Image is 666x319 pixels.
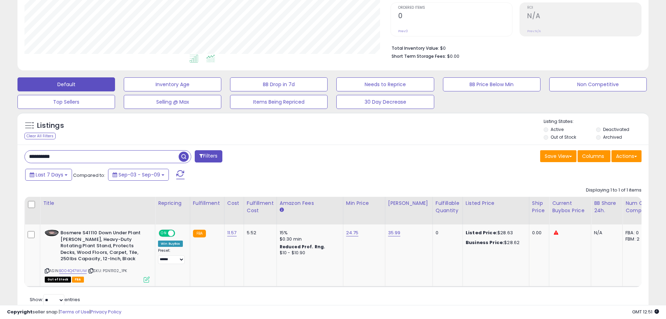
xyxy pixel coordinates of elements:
[247,200,274,214] div: Fulfillment Cost
[280,236,338,242] div: $0.30 min
[73,172,105,179] span: Compared to:
[230,95,328,109] button: Items Being Repriced
[346,200,382,207] div: Min Price
[108,169,169,181] button: Sep-03 - Sep-09
[88,268,127,273] span: | SKU: PSN11102_1PK
[466,229,497,236] b: Listed Price:
[544,118,649,125] p: Listing States:
[632,308,659,315] span: 2025-09-17 12:51 GMT
[336,95,434,109] button: 30 Day Decrease
[37,121,64,131] h5: Listings
[45,230,150,282] div: ASIN:
[30,296,80,303] span: Show: entries
[124,95,221,109] button: Selling @ Max
[7,309,121,315] div: seller snap | |
[594,200,620,214] div: BB Share 24h.
[388,200,430,207] div: [PERSON_NAME]
[7,308,33,315] strong: Copyright
[603,134,622,140] label: Archived
[280,207,284,213] small: Amazon Fees.
[159,230,168,236] span: ON
[124,77,221,91] button: Inventory Age
[91,308,121,315] a: Privacy Policy
[527,29,541,33] small: Prev: N/A
[549,77,647,91] button: Non Competitive
[24,133,56,139] div: Clear All Filters
[119,171,160,178] span: Sep-03 - Sep-09
[551,134,576,140] label: Out of Stock
[227,229,237,236] a: 11.57
[280,200,340,207] div: Amazon Fees
[17,95,115,109] button: Top Sellers
[280,244,325,250] b: Reduced Prof. Rng.
[72,277,84,283] span: FBA
[43,200,152,207] div: Title
[45,277,71,283] span: All listings that are currently out of stock and unavailable for purchase on Amazon
[280,230,338,236] div: 15%
[388,229,401,236] a: 35.99
[158,241,183,247] div: Win BuyBox
[280,250,338,256] div: $10 - $10.90
[603,126,629,132] label: Deactivated
[625,236,649,242] div: FBM: 2
[60,230,145,264] b: Bosmere S41110 Down Under Plant [PERSON_NAME], Heavy-Duty Rotating Plant Stand, Protects Decks, W...
[625,230,649,236] div: FBA: 0
[398,12,512,21] h2: 0
[230,77,328,91] button: BB Drop in 7d
[193,230,206,237] small: FBA
[17,77,115,91] button: Default
[586,187,642,194] div: Displaying 1 to 1 of 1 items
[466,240,524,246] div: $28.62
[392,53,446,59] b: Short Term Storage Fees:
[227,200,241,207] div: Cost
[158,248,185,264] div: Preset:
[611,150,642,162] button: Actions
[552,200,588,214] div: Current Buybox Price
[466,230,524,236] div: $28.63
[195,150,222,162] button: Filters
[398,29,408,33] small: Prev: 0
[527,6,641,10] span: ROI
[392,45,439,51] b: Total Inventory Value:
[443,77,540,91] button: BB Price Below Min
[436,200,460,214] div: Fulfillable Quantity
[60,308,89,315] a: Terms of Use
[578,150,610,162] button: Columns
[582,153,604,160] span: Columns
[336,77,434,91] button: Needs to Reprice
[158,200,187,207] div: Repricing
[540,150,577,162] button: Save View
[59,268,87,274] a: B004Q47WUM
[247,230,271,236] div: 5.52
[447,53,459,60] span: $0.00
[174,230,185,236] span: OFF
[551,126,564,132] label: Active
[532,230,544,236] div: 0.00
[466,239,504,246] b: Business Price:
[436,230,457,236] div: 0
[625,200,651,214] div: Num of Comp.
[466,200,526,207] div: Listed Price
[346,229,359,236] a: 24.75
[532,200,546,214] div: Ship Price
[193,200,221,207] div: Fulfillment
[45,230,59,237] img: 41UD27NfgQL._SL40_.jpg
[594,230,617,236] div: N/A
[527,12,641,21] h2: N/A
[398,6,512,10] span: Ordered Items
[36,171,63,178] span: Last 7 Days
[25,169,72,181] button: Last 7 Days
[392,43,636,52] li: $0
